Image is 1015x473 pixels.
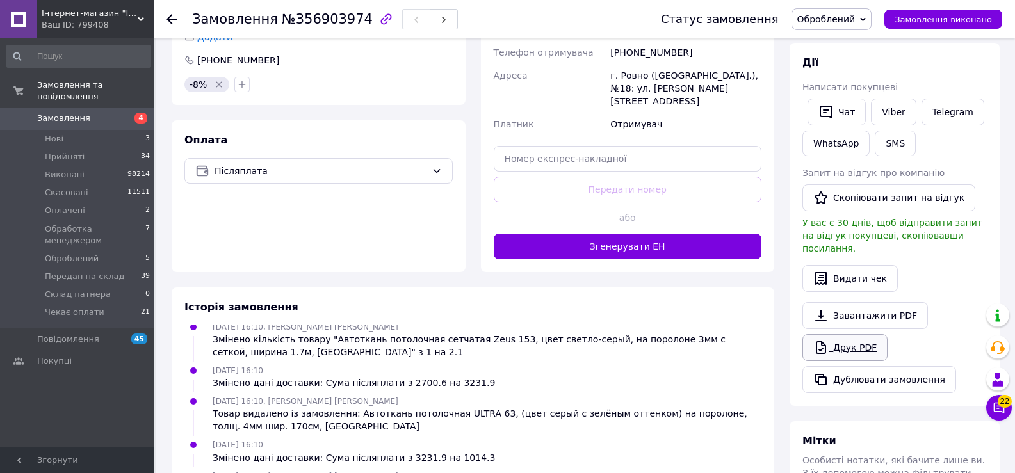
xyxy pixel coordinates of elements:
span: [DATE] 16:10 [213,440,263,449]
span: Післяплата [215,164,426,178]
div: Ваш ID: 799408 [42,19,154,31]
span: Склад патнера [45,289,111,300]
span: 45 [131,333,147,344]
div: Статус замовлення [661,13,779,26]
span: 3 [145,133,150,145]
span: 0 [145,289,150,300]
div: Отримувач [608,113,764,136]
span: Передан на склад [45,271,124,282]
a: Друк PDF [802,334,888,361]
div: [PHONE_NUMBER] [196,54,280,67]
span: Повідомлення [37,333,99,345]
button: Замовлення виконано [884,10,1002,29]
span: Запит на відгук про компанію [802,168,945,178]
button: Скопіювати запит на відгук [802,184,975,211]
span: Замовлення виконано [895,15,992,24]
span: Скасовані [45,187,88,198]
span: 4 [134,113,147,124]
span: Оброблений [45,253,99,264]
span: -8% [190,79,207,90]
a: WhatsApp [802,131,870,156]
span: №356903974 [282,12,373,27]
span: 11511 [127,187,150,198]
span: Оброблений [797,14,856,24]
div: [PHONE_NUMBER] [608,41,764,64]
span: 2 [145,205,150,216]
span: Історія замовлення [184,301,298,313]
span: Обработка менеджером [45,223,145,246]
span: Мітки [802,435,836,447]
span: 5 [145,253,150,264]
span: Додати [197,32,232,42]
span: [DATE] 16:10, [PERSON_NAME] [PERSON_NAME] [213,397,398,406]
span: [DATE] 16:10, [PERSON_NAME] [PERSON_NAME] [213,323,398,332]
span: Виконані [45,169,85,180]
span: Оплата [184,134,227,146]
input: Номер експрес-накладної [494,146,762,172]
div: Повернутися назад [166,13,177,26]
span: 39 [141,271,150,282]
span: Телефон отримувача [494,47,594,58]
span: Інтернет-магазин "Ізолон-Вест" [42,8,138,19]
button: Чат [808,99,866,125]
span: 98214 [127,169,150,180]
button: Дублювати замовлення [802,366,956,393]
input: Пошук [6,45,151,68]
button: Видати чек [802,265,898,292]
span: Прийняті [45,151,85,163]
span: Написати покупцеві [802,82,898,92]
span: 7 [145,223,150,246]
span: Дії [802,56,818,68]
div: Змінено кількість товару "Автоткань потолочная сетчатая Zeus 153, цвет светло-серый, на поролоне ... [213,333,761,358]
button: Чат з покупцем22 [986,395,1012,421]
span: Платник [494,119,534,129]
span: Замовлення та повідомлення [37,79,154,102]
button: SMS [875,131,916,156]
span: У вас є 30 днів, щоб відправити запит на відгук покупцеві, скопіювавши посилання. [802,218,982,253]
span: 34 [141,151,150,163]
span: Адреса [494,70,528,81]
span: Оплачені [45,205,85,216]
span: 22 [998,395,1012,408]
span: Замовлення [192,12,278,27]
div: Змінено дані доставки: Сума післяплати з 3231.9 на 1014.3 [213,451,495,464]
svg: Видалити мітку [214,79,224,90]
div: г. Ровно ([GEOGRAPHIC_DATA].), №18: ул. [PERSON_NAME][STREET_ADDRESS] [608,64,764,113]
a: Завантажити PDF [802,302,928,329]
span: [DATE] 16:10 [213,366,263,375]
div: Змінено дані доставки: Сума післяплати з 2700.6 на 3231.9 [213,376,495,389]
span: Нові [45,133,63,145]
span: Покупці [37,355,72,367]
div: Товар видалено із замовлення: Автоткань потолочная ULTRA 63, (цвет серый с зелёным оттенком) на п... [213,407,761,433]
span: або [614,211,641,224]
span: Замовлення [37,113,90,124]
a: Viber [871,99,916,125]
a: Telegram [922,99,984,125]
span: Чекає оплати [45,307,104,318]
button: Згенерувати ЕН [494,234,762,259]
span: 21 [141,307,150,318]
